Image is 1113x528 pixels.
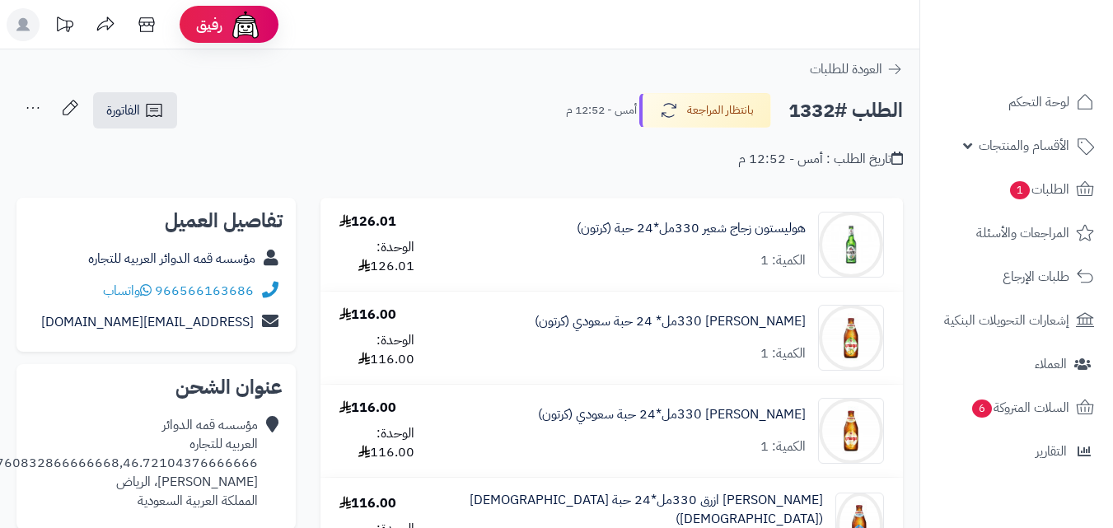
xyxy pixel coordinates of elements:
[339,238,414,276] div: الوحدة: 126.01
[30,211,283,231] h2: تفاصيل العميل
[44,8,85,45] a: تحديثات المنصة
[738,150,903,169] div: تاريخ الطلب : أمس - 12:52 م
[944,309,1069,332] span: إشعارات التحويلات البنكية
[810,59,882,79] span: العودة للطلبات
[930,344,1103,384] a: العملاء
[810,59,903,79] a: العودة للطلبات
[88,249,255,269] a: مؤسسه قمه الدوائر العربيه للتجاره
[577,219,806,238] a: هوليستون زجاج شعير 330مل*24 حبة (كرتون)
[760,251,806,270] div: الكمية: 1
[760,437,806,456] div: الكمية: 1
[970,396,1069,419] span: السلات المتروكة
[93,92,177,128] a: الفاتورة
[106,100,140,120] span: الفاتورة
[930,213,1103,253] a: المراجعات والأسئلة
[339,306,396,325] div: 116.00
[979,134,1069,157] span: الأقسام والمنتجات
[41,312,254,332] a: [EMAIL_ADDRESS][DOMAIN_NAME]
[339,494,396,513] div: 116.00
[976,222,1069,245] span: المراجعات والأسئلة
[930,432,1103,471] a: التقارير
[196,15,222,35] span: رفيق
[930,388,1103,428] a: السلات المتروكة6
[535,312,806,331] a: [PERSON_NAME] 330مل* 24 حبة سعودي (كرتون)
[339,331,414,369] div: الوحدة: 116.00
[760,344,806,363] div: الكمية: 1
[1035,353,1067,376] span: العملاء
[566,102,637,119] small: أمس - 12:52 م
[639,93,771,128] button: بانتظار المراجعة
[930,170,1103,209] a: الطلبات1
[788,94,903,128] h2: الطلب #1332
[819,398,883,464] img: 1747727413-90c0d877-8358-4682-89fa-0117a071-90x90.jpg
[819,212,883,278] img: 1747673280-747a3f85-dd69-4bbb-92ee-04f0a468-90x90.jpg
[1010,181,1030,199] span: 1
[930,257,1103,297] a: طلبات الإرجاع
[1003,265,1069,288] span: طلبات الإرجاع
[972,400,992,418] span: 6
[819,305,883,371] img: 1747727251-6e562dc2-177b-4697-85bf-e38f79d8-90x90.jpg
[339,424,414,462] div: الوحدة: 116.00
[1036,440,1067,463] span: التقارير
[1008,91,1069,114] span: لوحة التحكم
[155,281,254,301] a: 966566163686
[339,399,396,418] div: 116.00
[103,281,152,301] a: واتساب
[339,213,396,231] div: 126.01
[229,8,262,41] img: ai-face.png
[30,377,283,397] h2: عنوان الشحن
[930,82,1103,122] a: لوحة التحكم
[538,405,806,424] a: [PERSON_NAME] 330مل*24 حبة سعودي (كرتون)
[930,301,1103,340] a: إشعارات التحويلات البنكية
[1008,178,1069,201] span: الطلبات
